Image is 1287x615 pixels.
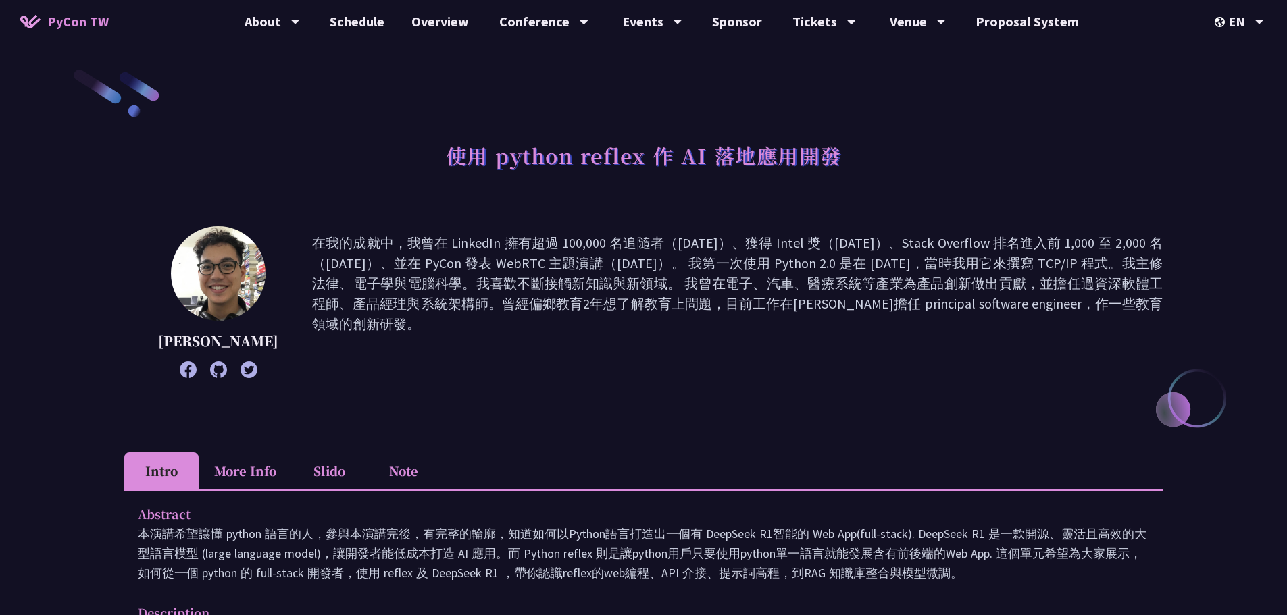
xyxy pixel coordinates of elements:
[158,331,278,351] p: [PERSON_NAME]
[292,452,366,489] li: Slido
[366,452,440,489] li: Note
[47,11,109,32] span: PyCon TW
[20,15,41,28] img: Home icon of PyCon TW 2025
[124,452,199,489] li: Intro
[138,504,1122,524] p: Abstract
[171,226,266,321] img: Milo Chen
[138,524,1149,583] p: 本演講希望讓懂 python 語言的人，參與本演講完後，有完整的輪廓，知道如何以Python語言打造出一個有 DeepSeek R1智能的 Web App(full-stack). DeepSe...
[1215,17,1228,27] img: Locale Icon
[7,5,122,38] a: PyCon TW
[446,135,842,176] h1: 使用 python reflex 作 AI 落地應用開發
[312,233,1163,371] p: 在我的成就中，我曾在 LinkedIn 擁有超過 100,000 名追隨者（[DATE]）、獲得 Intel 獎（[DATE]）、Stack Overflow 排名進入前 1,000 至 2,0...
[199,452,292,489] li: More Info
